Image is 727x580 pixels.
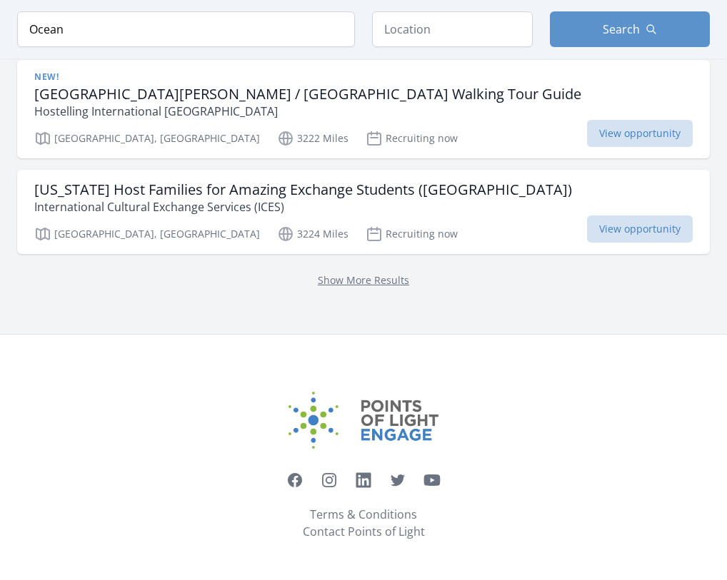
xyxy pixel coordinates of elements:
a: Terms & Conditions [310,506,417,523]
span: View opportunity [587,120,693,147]
p: [GEOGRAPHIC_DATA], [GEOGRAPHIC_DATA] [34,225,260,243]
a: Show More Results [318,273,409,287]
p: [GEOGRAPHIC_DATA], [GEOGRAPHIC_DATA] [34,130,260,147]
a: Contact Points of Light [303,523,425,540]
span: New! [34,71,59,83]
h3: [US_STATE] Host Families for Amazing Exchange Students ([GEOGRAPHIC_DATA]) [34,181,572,198]
img: Points of Light Engage [289,392,438,449]
h3: [GEOGRAPHIC_DATA][PERSON_NAME] / [GEOGRAPHIC_DATA] Walking Tour Guide [34,86,581,103]
input: Keyword [17,11,355,47]
p: Recruiting now [366,130,458,147]
p: Hostelling International [GEOGRAPHIC_DATA] [34,103,581,120]
p: International Cultural Exchange Services (ICES) [34,198,572,215]
p: Recruiting now [366,225,458,243]
span: Search [603,21,640,38]
span: View opportunity [587,215,693,243]
button: Search [550,11,711,47]
input: Location [372,11,533,47]
a: [US_STATE] Host Families for Amazing Exchange Students ([GEOGRAPHIC_DATA]) International Cultural... [17,170,710,254]
p: 3222 Miles [277,130,349,147]
p: 3224 Miles [277,225,349,243]
a: New! [GEOGRAPHIC_DATA][PERSON_NAME] / [GEOGRAPHIC_DATA] Walking Tour Guide Hostelling Internation... [17,60,710,158]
